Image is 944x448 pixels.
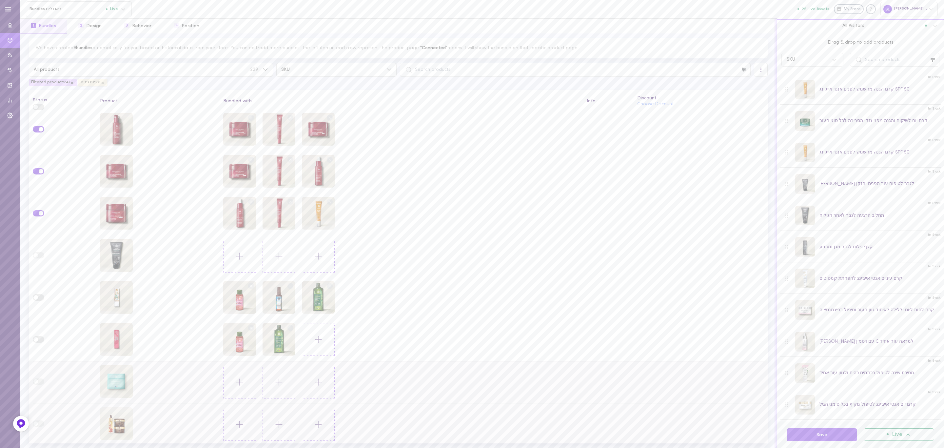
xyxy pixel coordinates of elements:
[263,323,295,357] div: שמפו לטיפול בנשירה וחיזוק סיב השערה נטול סולפטים
[928,358,941,363] span: In Stock
[263,197,295,231] div: קרם עיניים להפחתת כהויות ולטשטוש קמטים
[819,180,914,187] div: [PERSON_NAME] לגבר לטיפוח עור הפנים והזקן
[174,23,179,28] span: 4
[124,23,129,28] span: 3
[834,4,864,14] a: My Store
[928,390,941,395] span: In Stock
[637,96,764,101] div: Discount
[880,2,938,16] div: [PERSON_NAME] IL
[928,75,941,80] span: In Stock
[797,7,829,11] button: 25 Live Assets
[31,23,36,28] span: 1
[928,264,941,269] span: In Stock
[819,212,884,219] div: תחליב הרגעה לגבר לאחר הגילוח
[864,428,934,441] button: Live
[29,38,768,58] div: We have created automatically for you based on historical data from your store. You can edit/add ...
[787,57,795,62] div: SKU
[276,63,397,77] button: SKU
[928,233,941,237] span: In Stock
[263,155,295,189] div: קרם עיניים להפחתת כהויות ולטשטוש קמטים
[928,169,941,174] span: In Stock
[587,99,629,104] div: Info
[29,7,106,11] span: Bundles באנדלים
[842,23,864,29] span: All Visitors
[223,99,579,104] div: Bundled with
[928,327,941,332] span: In Stock
[928,106,941,111] span: In Stock
[78,23,84,28] span: 2
[29,63,273,77] button: All products229
[819,149,910,156] div: קרם הגנה מהשמש לפנים אנטי אייג’ינג SPF 50
[928,295,941,300] span: In Stock
[928,201,941,206] span: In Stock
[67,19,113,33] button: 2Design
[163,19,210,33] button: 4Position
[844,7,861,12] span: My Store
[33,93,92,103] div: Status
[223,155,256,189] div: קרם לילה למיצוק העור ולצמצום קמטים
[223,281,256,315] div: חומץ פטל בגודל מיוחד לשיער מלא ברק - לשיער חסר זוהר
[819,275,902,282] div: קרם עיניים אנטי אייג’ינג להפחתת קמטוטים
[113,19,163,33] button: 3Behavior
[263,113,295,147] div: קרם עיניים להפחתת כהויות ולטשטוש קמטים
[928,421,941,426] span: In Stock
[250,68,258,72] span: 229
[20,19,67,33] button: 1Bundles
[106,7,118,11] span: Live
[420,46,447,51] span: "Connected"
[223,113,256,147] div: קרם יום למיצוק העור ולצמצום קמטים
[281,68,382,72] span: SKU
[302,281,335,315] div: שמפו לטיפול בנשירה וחיזוק סיב השערה נטול סולפטים
[73,46,92,51] span: 9 bundles
[302,197,335,231] div: קרם הגנה מהשמש לפנים אנטי אייג’ינג SPF 50
[302,155,335,189] div: סרום הפעולה הכפולה לטיפול בקמטים ושיפור מרקם העור
[100,99,216,104] div: Product
[781,39,939,46] span: Drag & drop to add products
[263,281,295,315] div: ספריי מבושם לגוף ולשיער בניחוח פרשי ונקי של אצות ים
[16,419,26,429] img: Feedback Button
[223,323,256,357] div: חומץ פטל בגודל מיוחד לשיער מלא ברק - לשיער חסר זוהר
[787,428,857,441] button: Save
[819,86,910,93] div: קרם הגנה מהשמש לפנים אנטי אייג’ינג SPF 50
[100,365,133,399] div: קרם ללחות אינטנסיבית ליום וללילה ומסיכת לילה
[819,117,928,124] div: קרם יום לשיקום והגנה מפני נזקי הסביבה לכל סוגי העור
[100,407,133,441] div: ערכה לטיפוח עור יבש, הזנה אינטנסיבית והפחתת קמטים
[78,79,108,87] div: טיפוח פנים
[223,197,256,231] div: סרום הפעולה הכפולה לטיפול בקמטים ושיפור מרקם העור
[100,281,133,315] div: שפתון לחות חמאת שיאה
[400,63,751,77] input: Search products
[100,239,133,273] div: תחליב הרגעה לגבר לאחר הגילוח
[850,53,939,67] input: Search products
[100,113,133,147] div: סרום למיצוק העור ולצמצום קמטים
[29,79,77,87] div: Filtered products: 41
[819,307,934,314] div: קרם לחות ליום וללילה לאיחוד גוון העור וטיפול בפיגמנטציה
[866,4,876,14] div: Knowledge center
[892,432,902,438] span: Live
[302,113,335,147] div: קרם לילה למיצוק העור ולצמצום קמטים
[819,244,873,251] div: קצף גילוח לגבר מגן ומרגיע
[100,197,133,231] div: קרם יום ולילה למיצוק העור וטיפול אינטנסיבי בקמטים
[819,401,916,408] div: קרם יום אנטי אייג’ינג לטיפול מקיף בכל סימני הגיל
[797,7,834,11] a: 25 Live Assets
[34,68,250,72] span: All products
[100,323,133,357] div: שפתון לחות בגוון פטל מועשר בחמאת שיאה
[637,102,674,107] button: Choose Discount
[928,138,941,143] span: In Stock
[819,370,914,377] div: מסיכת שינה לטיפול בכתמים כהים ולגוון עור אחיד
[100,155,133,189] div: קרם יום למיצוק העור ולצמצום קמטים
[819,338,914,345] div: [PERSON_NAME] עם ויטמין C למראה עור אחיד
